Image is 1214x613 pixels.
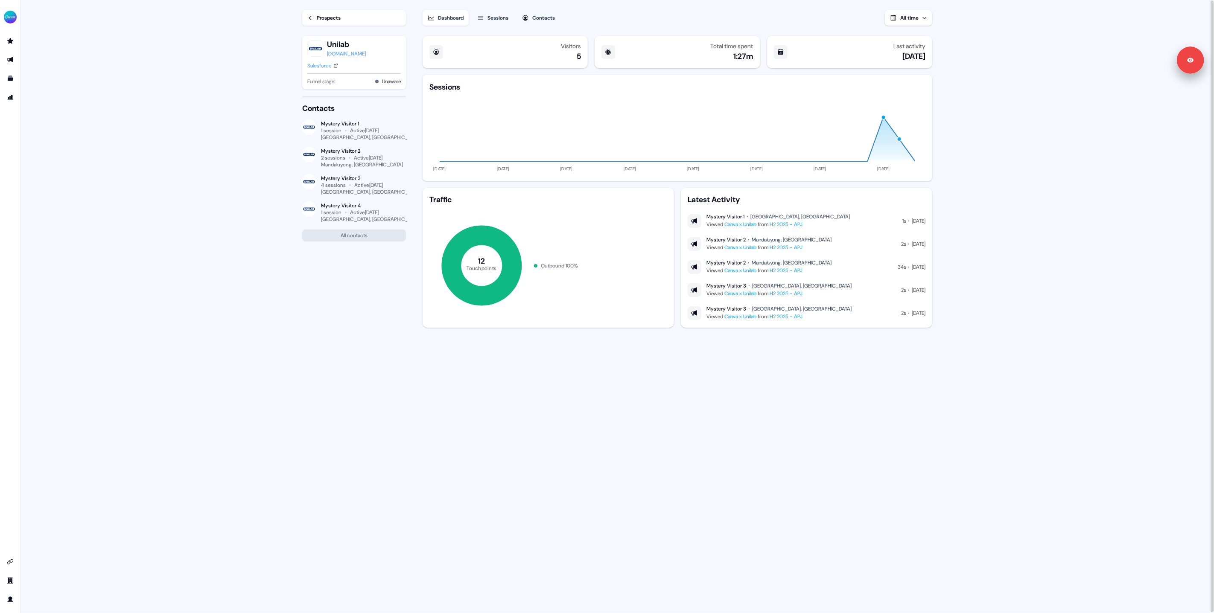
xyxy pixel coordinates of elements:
button: All contacts [302,230,406,241]
div: [DATE] [912,309,925,317]
div: Dashboard [438,14,464,22]
a: Canva x Unilab [724,290,756,297]
div: [DATE] [902,51,925,61]
a: H2 2025 - APJ [770,221,803,228]
a: Go to prospects [3,34,17,48]
div: Mystery Visitor 2 [321,148,403,154]
div: 2s [901,240,906,248]
div: [GEOGRAPHIC_DATA], [GEOGRAPHIC_DATA] [321,134,421,141]
a: H2 2025 - APJ [770,290,803,297]
div: Active [DATE] [350,127,379,134]
button: All time [885,10,932,26]
div: Sessions [487,14,508,22]
div: 5 [577,51,581,61]
div: [DATE] [912,217,925,225]
div: Mystery Visitor 3 [706,282,746,289]
a: Go to templates [3,72,17,85]
div: [DATE] [912,240,925,248]
div: 1 session [321,127,341,134]
div: 1s [902,217,906,225]
a: H2 2025 - APJ [770,313,803,320]
div: [GEOGRAPHIC_DATA], [GEOGRAPHIC_DATA] [321,216,421,223]
div: 1 session [321,209,341,216]
tspan: [DATE] [497,166,510,171]
div: Mandaluyong, [GEOGRAPHIC_DATA] [752,259,832,266]
tspan: [DATE] [624,166,636,171]
div: Visitors [561,43,581,49]
div: Latest Activity [688,195,925,205]
div: Mystery Visitor 4 [321,202,406,209]
div: Mystery Visitor 1 [706,213,744,220]
a: Go to integrations [3,555,17,569]
span: Funnel stage: [307,77,335,86]
div: Contacts [302,103,406,113]
div: Viewed from [706,243,832,252]
div: Salesforce [307,61,332,70]
a: Canva x Unilab [724,313,756,320]
div: 4 sessions [321,182,346,189]
div: [GEOGRAPHIC_DATA], [GEOGRAPHIC_DATA] [750,213,850,220]
button: Dashboard [423,10,469,26]
button: Contacts [517,10,560,26]
button: Unilab [327,39,366,49]
div: 34s [898,263,906,271]
div: [GEOGRAPHIC_DATA], [GEOGRAPHIC_DATA] [752,305,852,312]
div: Mandaluyong, [GEOGRAPHIC_DATA] [752,236,832,243]
tspan: [DATE] [433,166,446,171]
div: [GEOGRAPHIC_DATA], [GEOGRAPHIC_DATA] [321,189,421,195]
tspan: [DATE] [687,166,700,171]
button: Sessions [472,10,514,26]
div: Sessions [429,82,460,92]
tspan: [DATE] [814,166,826,171]
div: Viewed from [706,289,852,298]
tspan: 12 [478,256,485,267]
a: H2 2025 - APJ [770,244,803,251]
div: Mystery Visitor 2 [706,259,746,266]
tspan: [DATE] [877,166,890,171]
button: Unaware [382,77,401,86]
tspan: [DATE] [750,166,763,171]
div: [GEOGRAPHIC_DATA], [GEOGRAPHIC_DATA] [752,282,852,289]
div: 1:27m [734,51,753,61]
a: Canva x Unilab [724,244,756,251]
span: All time [900,15,919,21]
div: Viewed from [706,220,850,229]
tspan: [DATE] [560,166,573,171]
div: Active [DATE] [354,154,382,161]
a: Prospects [302,10,406,26]
div: Active [DATE] [350,209,379,216]
a: Canva x Unilab [724,221,756,228]
div: Last activity [893,43,925,49]
div: Active [DATE] [354,182,383,189]
a: Go to profile [3,593,17,606]
div: Viewed from [706,312,852,321]
tspan: Touchpoints [467,265,497,272]
div: Traffic [429,195,667,205]
div: 2s [901,309,906,317]
a: Canva x Unilab [724,267,756,274]
div: [DATE] [912,286,925,294]
div: 2 sessions [321,154,345,161]
div: Mystery Visitor 3 [321,175,406,182]
a: [DOMAIN_NAME] [327,49,366,58]
div: Outbound 100 % [541,261,578,270]
div: Mystery Visitor 2 [706,236,746,243]
a: Go to team [3,574,17,587]
div: Viewed from [706,266,832,275]
a: H2 2025 - APJ [770,267,803,274]
a: Salesforce [307,61,339,70]
div: 2s [901,286,906,294]
div: Mystery Visitor 3 [706,305,746,312]
div: Contacts [532,14,555,22]
div: Total time spent [711,43,753,49]
div: Mandaluyong, [GEOGRAPHIC_DATA] [321,161,403,168]
div: Mystery Visitor 1 [321,120,406,127]
div: Prospects [317,14,341,22]
a: Go to attribution [3,90,17,104]
a: Go to outbound experience [3,53,17,67]
div: [DATE] [912,263,925,271]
